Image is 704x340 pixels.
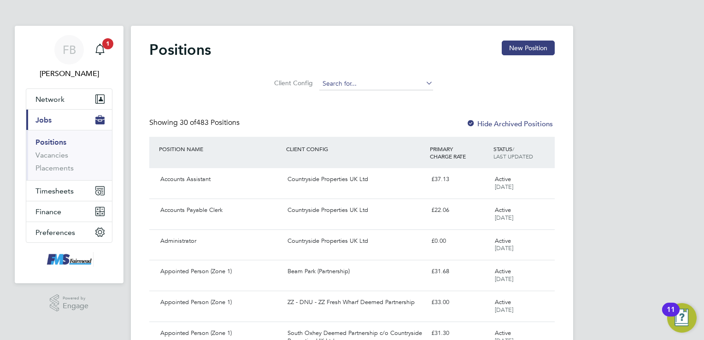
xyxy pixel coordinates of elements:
span: [DATE] [495,306,513,314]
span: FB [63,44,76,56]
a: Go to home page [26,252,112,267]
div: £0.00 [428,234,491,249]
span: 30 of [180,118,196,127]
div: Showing [149,118,241,128]
img: f-mead-logo-retina.png [45,252,94,267]
div: CLIENT CONFIG [284,141,427,157]
span: Engage [63,302,88,310]
div: 11 [667,310,675,322]
div: Administrator [157,234,284,249]
div: Countryside Properties UK Ltd [284,172,427,187]
span: Timesheets [35,187,74,195]
div: Jobs [26,130,112,180]
h2: Positions [149,41,211,59]
div: £22.06 [428,203,491,218]
span: Powered by [63,294,88,302]
span: [DATE] [495,214,513,222]
a: FB[PERSON_NAME] [26,35,112,79]
div: POSITION NAME [157,141,284,157]
a: 1 [91,35,109,64]
span: [DATE] [495,183,513,191]
label: Client Config [271,79,313,87]
span: Preferences [35,228,75,237]
div: Accounts Assistant [157,172,284,187]
button: Preferences [26,222,112,242]
span: Active [495,237,511,245]
span: Active [495,329,511,337]
div: £31.68 [428,264,491,279]
span: Active [495,206,511,214]
div: Beam Park (Partnership) [284,264,427,279]
input: Search for... [319,77,433,90]
div: Countryside Properties UK Ltd [284,234,427,249]
div: £33.00 [428,295,491,310]
span: 483 Positions [180,118,240,127]
a: Placements [35,164,74,172]
span: Finance [35,207,61,216]
a: Powered byEngage [50,294,89,312]
div: ZZ - DNU - ZZ Fresh Wharf Deemed Partnership [284,295,427,310]
span: 1 [102,38,113,49]
span: Active [495,298,511,306]
span: Active [495,175,511,183]
button: Finance [26,201,112,222]
button: Timesheets [26,181,112,201]
a: Positions [35,138,66,147]
div: Accounts Payable Clerk [157,203,284,218]
div: £37.13 [428,172,491,187]
button: New Position [502,41,555,55]
button: Jobs [26,110,112,130]
div: STATUS [491,141,555,164]
div: Countryside Properties UK Ltd [284,203,427,218]
nav: Main navigation [15,26,123,283]
span: Jobs [35,116,52,124]
span: Active [495,267,511,275]
div: Appointed Person (Zone 1) [157,295,284,310]
span: LAST UPDATED [493,152,533,160]
span: [DATE] [495,244,513,252]
div: Appointed Person (Zone 1) [157,264,284,279]
span: Fiona Bird [26,68,112,79]
a: Vacancies [35,151,68,159]
button: Network [26,89,112,109]
span: / [512,145,514,152]
span: Network [35,95,65,104]
label: Hide Archived Positions [466,119,553,128]
span: [DATE] [495,275,513,283]
button: Open Resource Center, 11 new notifications [667,303,697,333]
div: PRIMARY CHARGE RATE [428,141,491,164]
